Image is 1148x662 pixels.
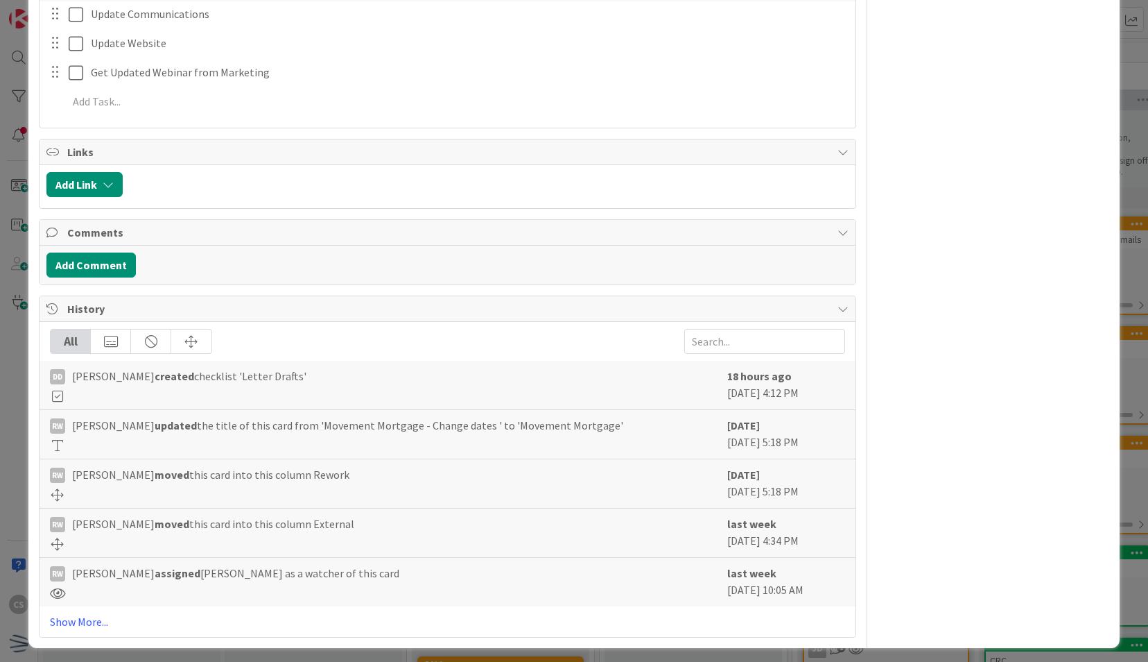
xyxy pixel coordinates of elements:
div: DD [50,369,65,384]
button: Add Link [46,172,123,197]
b: [DATE] [727,418,760,432]
b: created [155,369,194,383]
div: RW [50,566,65,582]
b: 18 hours ago [727,369,792,383]
div: [DATE] 10:05 AM [727,565,845,600]
b: last week [727,517,776,531]
span: Links [67,144,830,160]
div: [DATE] 4:34 PM [727,516,845,550]
b: last week [727,566,776,580]
span: History [67,300,830,317]
span: [PERSON_NAME] the title of this card from 'Movement Mortgage - Change dates ' to 'Movement Mortgage' [72,417,623,434]
span: Comments [67,224,830,241]
b: updated [155,418,197,432]
button: Add Comment [46,253,136,278]
span: [PERSON_NAME] this card into this column External [72,516,354,532]
div: [DATE] 5:18 PM [727,417,845,452]
b: moved [155,517,189,531]
div: RW [50,468,65,483]
a: Show More... [50,613,844,630]
span: [PERSON_NAME] [PERSON_NAME] as a watcher of this card [72,565,399,582]
b: moved [155,468,189,482]
input: Search... [684,329,845,354]
p: Update Website [91,35,846,51]
span: [PERSON_NAME] this card into this column Rework [72,466,349,483]
div: [DATE] 5:18 PM [727,466,845,501]
div: RW [50,517,65,532]
p: Update Communications [91,6,846,22]
div: All [51,330,91,353]
div: [DATE] 4:12 PM [727,368,845,402]
b: assigned [155,566,200,580]
div: RW [50,418,65,434]
b: [DATE] [727,468,760,482]
span: [PERSON_NAME] checklist 'Letter Drafts' [72,368,306,384]
p: Get Updated Webinar from Marketing [91,65,846,80]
